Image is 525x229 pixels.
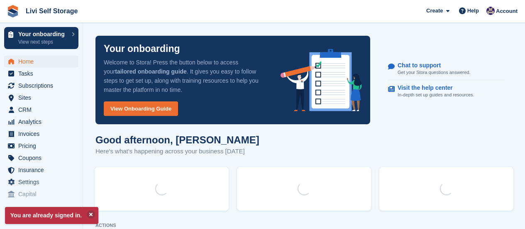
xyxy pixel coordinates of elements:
p: In-depth set up guides and resources. [398,91,474,98]
p: You are already signed in. [5,207,98,224]
span: Account [496,7,518,15]
img: onboarding-info-6c161a55d2c0e0a8cae90662b2fe09162a5109e8cc188191df67fb4f79e88e88.svg [281,49,362,111]
a: menu [4,80,78,91]
span: Sites [18,92,68,103]
a: Livi Self Storage [22,4,81,18]
span: CRM [18,104,68,116]
span: Coupons [18,152,68,164]
p: Your onboarding [104,44,180,54]
p: Get your Stora questions answered. [398,69,470,76]
span: Invoices [18,128,68,140]
a: Your onboarding View next steps [4,27,78,49]
p: Visit the help center [398,84,468,91]
p: View next steps [18,38,68,46]
a: menu [4,140,78,152]
a: menu [4,92,78,103]
a: menu [4,68,78,79]
img: stora-icon-8386f47178a22dfd0bd8f6a31ec36ba5ce8667c1dd55bd0f319d3a0aa187defe.svg [7,5,19,17]
a: Visit the help center In-depth set up guides and resources. [388,80,505,103]
a: View Onboarding Guide [104,101,178,116]
span: Insurance [18,164,68,176]
strong: tailored onboarding guide [115,68,187,75]
span: Analytics [18,116,68,128]
a: menu [4,56,78,67]
span: Pricing [18,140,68,152]
h1: Good afternoon, [PERSON_NAME] [95,134,259,145]
p: Here's what's happening across your business [DATE] [95,147,259,156]
p: Welcome to Stora! Press the button below to access your . It gives you easy to follow steps to ge... [104,58,267,94]
p: Chat to support [398,62,464,69]
a: menu [4,188,78,200]
a: menu [4,116,78,128]
span: Help [467,7,479,15]
span: Subscriptions [18,80,68,91]
span: Tasks [18,68,68,79]
a: menu [4,152,78,164]
img: Jim [486,7,495,15]
a: Chat to support Get your Stora questions answered. [388,58,505,81]
p: ACTIONS [95,223,513,228]
a: menu [4,104,78,116]
span: Settings [18,176,68,188]
span: Capital [18,188,68,200]
span: Home [18,56,68,67]
a: menu [4,164,78,176]
span: Create [426,7,443,15]
a: menu [4,128,78,140]
p: Your onboarding [18,31,68,37]
a: menu [4,176,78,188]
